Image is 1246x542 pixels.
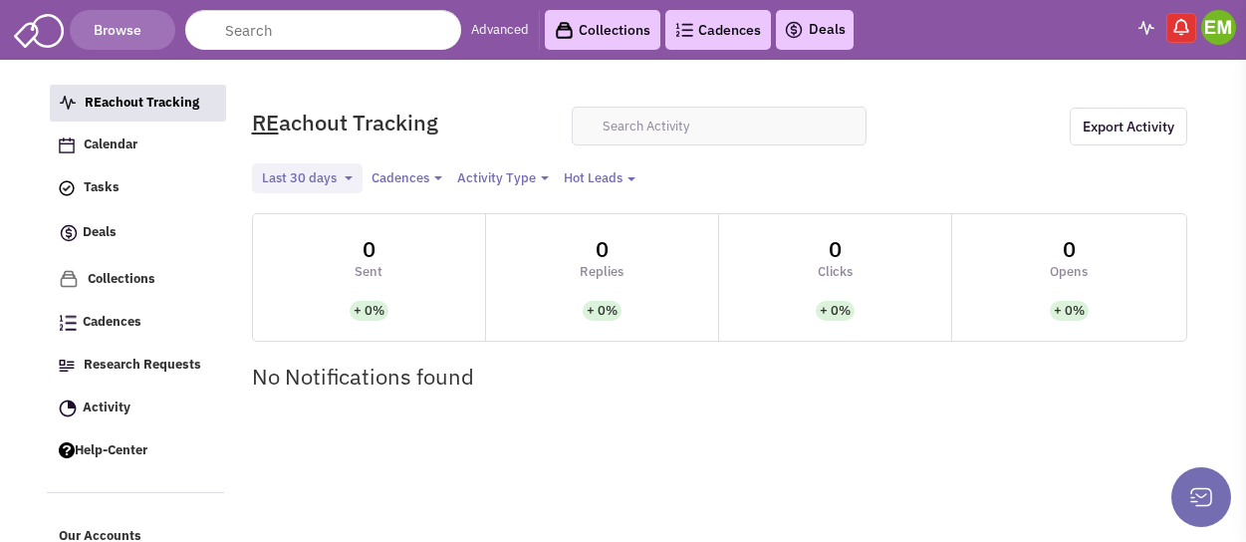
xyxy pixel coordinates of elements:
a: Tasks [49,169,225,207]
a: Calendar [49,127,225,164]
button: Last 30 days [252,163,363,194]
img: Erin McNeil [1201,10,1236,45]
h2: No Notifications found [252,362,1187,391]
p: Clicks [818,263,853,282]
a: Advanced [471,21,529,40]
img: SmartAdmin [14,10,64,48]
img: icon-deals.svg [59,221,79,245]
a: Cadences [665,10,771,50]
a: REachout Tracking [50,85,226,123]
a: Collections [545,10,660,50]
img: icon-collection-lavender.png [59,269,79,289]
span: Cadences [83,314,141,331]
a: Help-Center [49,432,225,470]
img: Research.png [59,360,75,372]
a: Deals [784,18,846,42]
a: Research Requests [49,347,225,385]
button: Activity Type [451,168,555,189]
span: Activity Type [457,169,536,186]
p: Sent [355,263,382,282]
input: Search Activity [572,107,867,145]
button: Hot Leads [558,168,641,189]
p: Replies [580,263,623,282]
img: icon-tasks.png [59,180,75,196]
span: Research Requests [84,356,201,373]
span: Tasks [84,179,120,196]
span: Calendar [84,136,137,153]
button: Browse [70,10,175,50]
a: Deals [49,212,225,255]
a: Export the below as a .XLSX spreadsheet [1070,108,1187,145]
span: Last 30 days [262,169,337,186]
span: REachout Tracking [85,94,199,111]
img: Cadences_logo.png [59,315,77,331]
div: Hot Leads [564,169,623,188]
a: Cadences [49,304,225,342]
img: icon-deals.svg [784,18,804,42]
span: Cadences [372,169,429,186]
span: RE [252,108,279,136]
button: Cadences [366,168,448,189]
input: Search [185,10,461,50]
a: Collections [49,260,225,299]
img: Cadences_logo.png [675,23,693,37]
p: Opens [1050,263,1088,282]
img: Calendar.png [59,137,75,153]
a: Activity [49,390,225,427]
h2: achout Tracking [252,108,547,136]
img: help.png [59,442,75,458]
span: Browse [94,21,150,39]
span: Collections [88,270,155,287]
span: Activity [83,399,130,415]
img: icon-collection-lavender-black.svg [555,21,574,40]
img: Activity.png [59,400,77,417]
